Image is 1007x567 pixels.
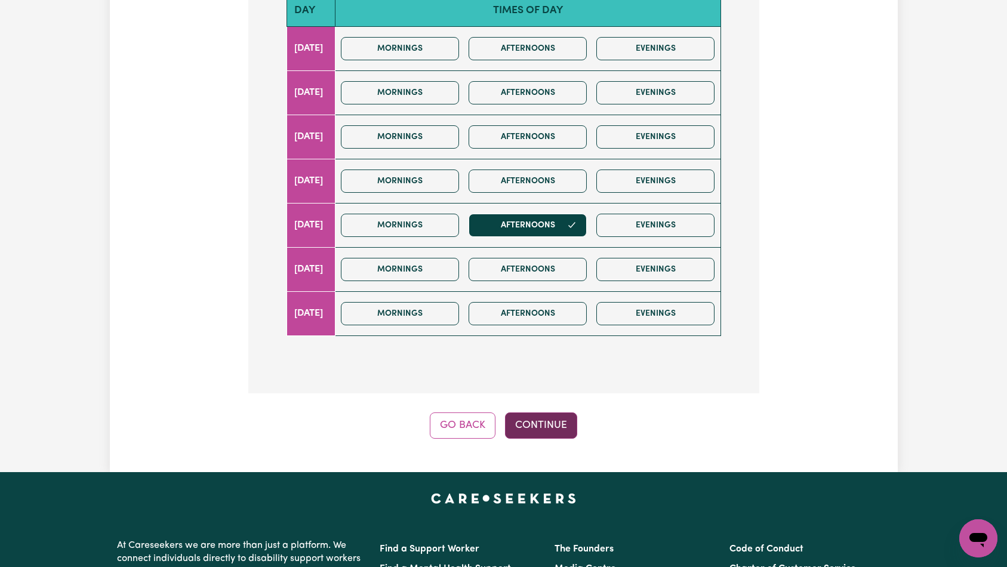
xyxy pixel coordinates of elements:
[287,159,335,203] td: [DATE]
[341,81,459,104] button: Mornings
[341,302,459,325] button: Mornings
[469,81,587,104] button: Afternoons
[596,37,715,60] button: Evenings
[469,170,587,193] button: Afternoons
[341,125,459,149] button: Mornings
[596,258,715,281] button: Evenings
[341,258,459,281] button: Mornings
[596,302,715,325] button: Evenings
[469,214,587,237] button: Afternoons
[430,412,495,439] button: Go Back
[287,115,335,159] td: [DATE]
[505,412,577,439] button: Continue
[341,170,459,193] button: Mornings
[287,247,335,291] td: [DATE]
[596,125,715,149] button: Evenings
[596,81,715,104] button: Evenings
[596,170,715,193] button: Evenings
[469,258,587,281] button: Afternoons
[287,26,335,70] td: [DATE]
[431,494,576,503] a: Careseekers home page
[469,37,587,60] button: Afternoons
[287,203,335,247] td: [DATE]
[341,37,459,60] button: Mornings
[729,544,803,554] a: Code of Conduct
[596,214,715,237] button: Evenings
[959,519,997,557] iframe: Button to launch messaging window
[469,302,587,325] button: Afternoons
[555,544,614,554] a: The Founders
[287,291,335,335] td: [DATE]
[469,125,587,149] button: Afternoons
[287,70,335,115] td: [DATE]
[380,544,479,554] a: Find a Support Worker
[341,214,459,237] button: Mornings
